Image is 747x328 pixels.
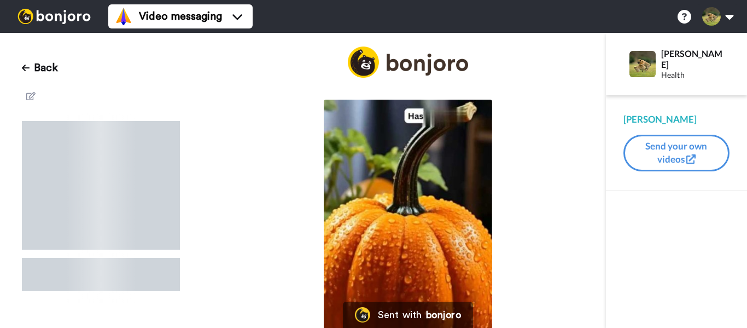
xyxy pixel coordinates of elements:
[661,48,729,69] div: [PERSON_NAME]
[623,135,730,171] button: Send your own videos
[426,310,461,320] div: bonjoro
[343,302,473,328] a: Bonjoro LogoSent withbonjoro
[355,307,370,323] img: Bonjoro Logo
[348,47,468,78] img: logo_full.png
[139,9,222,24] span: Video messaging
[115,8,132,25] img: vm-color.svg
[13,9,95,24] img: bj-logo-header-white.svg
[629,51,656,77] img: Profile Image
[623,113,730,126] div: [PERSON_NAME]
[22,55,58,81] button: Back
[661,71,729,80] div: Health
[378,310,422,320] div: Sent with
